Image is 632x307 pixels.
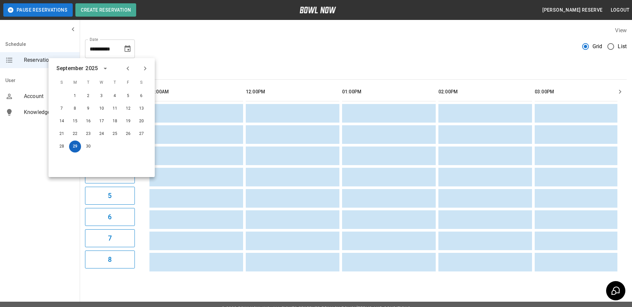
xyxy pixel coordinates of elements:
[135,115,147,127] button: Sep 20, 2025
[108,254,112,265] h6: 8
[24,56,74,64] span: Reservations
[438,82,532,101] th: 02:00PM
[122,63,134,74] button: Previous month
[122,76,134,89] span: F
[56,141,68,153] button: Sep 28, 2025
[122,128,134,140] button: Sep 26, 2025
[592,43,602,51] span: Grid
[69,103,81,115] button: Sep 8, 2025
[300,7,336,13] img: logo
[618,43,627,51] span: List
[24,92,74,100] span: Account
[109,115,121,127] button: Sep 18, 2025
[135,103,147,115] button: Sep 13, 2025
[85,208,135,226] button: 6
[69,115,81,127] button: Sep 15, 2025
[540,4,605,16] button: [PERSON_NAME] reserve
[82,115,94,127] button: Sep 16, 2025
[56,115,68,127] button: Sep 14, 2025
[85,187,135,205] button: 5
[122,90,134,102] button: Sep 5, 2025
[342,82,436,101] th: 01:00PM
[96,76,108,89] span: W
[96,103,108,115] button: Sep 10, 2025
[109,103,121,115] button: Sep 11, 2025
[82,103,94,115] button: Sep 9, 2025
[109,76,121,89] span: T
[121,42,134,55] button: Choose date, selected date is Sep 29, 2025
[75,3,136,17] button: Create Reservation
[109,128,121,140] button: Sep 25, 2025
[85,64,98,72] div: 2025
[122,115,134,127] button: Sep 19, 2025
[56,76,68,89] span: S
[56,64,83,72] div: September
[608,4,632,16] button: Logout
[69,90,81,102] button: Sep 1, 2025
[69,76,81,89] span: M
[56,103,68,115] button: Sep 7, 2025
[82,141,94,153] button: Sep 30, 2025
[96,128,108,140] button: Sep 24, 2025
[69,141,81,153] button: Sep 29, 2025
[139,63,151,74] button: Next month
[56,128,68,140] button: Sep 21, 2025
[69,128,81,140] button: Sep 22, 2025
[85,251,135,268] button: 8
[85,63,627,79] div: inventory tabs
[108,190,112,201] h6: 5
[122,103,134,115] button: Sep 12, 2025
[96,115,108,127] button: Sep 17, 2025
[108,212,112,222] h6: 6
[96,90,108,102] button: Sep 3, 2025
[100,63,111,74] button: calendar view is open, switch to year view
[149,82,243,101] th: 11:00AM
[3,3,73,17] button: Pause Reservations
[135,76,147,89] span: S
[109,90,121,102] button: Sep 4, 2025
[246,82,339,101] th: 12:00PM
[108,233,112,244] h6: 7
[82,90,94,102] button: Sep 2, 2025
[615,27,627,34] label: View
[82,128,94,140] button: Sep 23, 2025
[135,90,147,102] button: Sep 6, 2025
[24,108,74,116] span: Knowledge Base
[82,76,94,89] span: T
[85,229,135,247] button: 7
[135,128,147,140] button: Sep 27, 2025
